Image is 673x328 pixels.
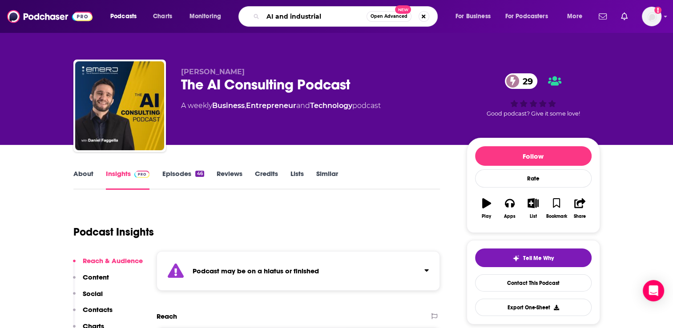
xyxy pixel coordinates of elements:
[217,169,242,190] a: Reviews
[395,5,411,14] span: New
[500,9,561,24] button: open menu
[642,7,661,26] img: User Profile
[643,280,664,301] div: Open Intercom Messenger
[642,7,661,26] span: Logged in as rgertner
[162,169,204,190] a: Episodes46
[475,299,592,316] button: Export One-Sheet
[247,6,446,27] div: Search podcasts, credits, & more...
[73,256,143,273] button: Reach & Audience
[153,10,172,23] span: Charts
[195,171,204,177] div: 46
[246,101,296,110] a: Entrepreneur
[147,9,177,24] a: Charts
[521,192,544,224] button: List
[73,305,113,322] button: Contacts
[7,8,93,25] img: Podchaser - Follow, Share and Rate Podcasts
[83,256,143,265] p: Reach & Audience
[212,101,245,110] a: Business
[568,192,591,224] button: Share
[157,251,440,291] section: Click to expand status details
[617,9,631,24] a: Show notifications dropdown
[75,61,164,150] img: The AI Consulting Podcast
[482,214,491,219] div: Play
[371,14,407,19] span: Open Advanced
[567,10,582,23] span: More
[73,169,93,190] a: About
[290,169,304,190] a: Lists
[157,312,177,320] h2: Reach
[245,101,246,110] span: ,
[73,225,154,239] h1: Podcast Insights
[475,146,592,166] button: Follow
[512,255,520,262] img: tell me why sparkle
[183,9,233,24] button: open menu
[546,214,567,219] div: Bookmark
[189,10,221,23] span: Monitoring
[595,9,610,24] a: Show notifications dropdown
[263,9,367,24] input: Search podcasts, credits, & more...
[504,214,516,219] div: Apps
[134,171,150,178] img: Podchaser Pro
[193,267,319,275] strong: Podcast may be on a hiatus or finished
[83,305,113,314] p: Contacts
[367,11,411,22] button: Open AdvancedNew
[310,101,352,110] a: Technology
[487,110,580,117] span: Good podcast? Give it some love!
[505,73,537,89] a: 29
[530,214,537,219] div: List
[449,9,502,24] button: open menu
[654,7,661,14] svg: Add a profile image
[475,248,592,267] button: tell me why sparkleTell Me Why
[83,289,103,298] p: Social
[296,101,310,110] span: and
[73,289,103,306] button: Social
[574,214,586,219] div: Share
[316,169,338,190] a: Similar
[545,192,568,224] button: Bookmark
[110,10,137,23] span: Podcasts
[467,68,600,123] div: 29Good podcast? Give it some love!
[104,9,148,24] button: open menu
[642,7,661,26] button: Show profile menu
[455,10,491,23] span: For Business
[181,100,381,111] div: A weekly podcast
[523,255,554,262] span: Tell Me Why
[181,68,245,76] span: [PERSON_NAME]
[475,169,592,188] div: Rate
[83,273,109,281] p: Content
[561,9,593,24] button: open menu
[106,169,150,190] a: InsightsPodchaser Pro
[498,192,521,224] button: Apps
[73,273,109,289] button: Content
[475,192,498,224] button: Play
[475,274,592,292] a: Contact This Podcast
[255,169,278,190] a: Credits
[505,10,548,23] span: For Podcasters
[514,73,537,89] span: 29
